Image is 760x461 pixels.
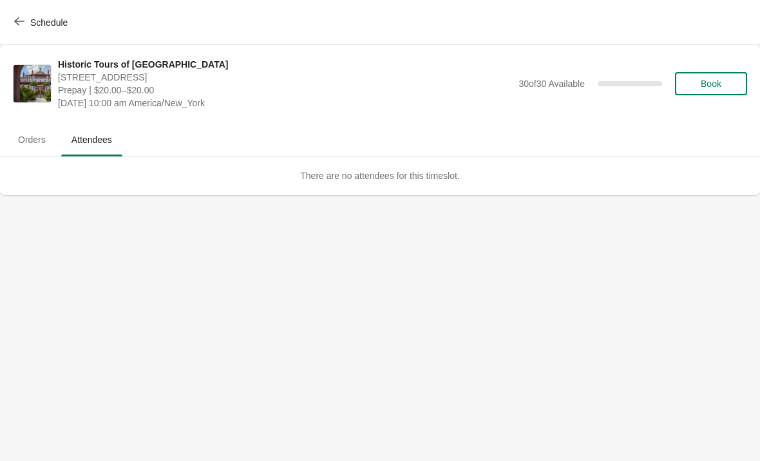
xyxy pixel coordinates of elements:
[8,128,56,151] span: Orders
[58,58,512,71] span: Historic Tours of [GEOGRAPHIC_DATA]
[518,79,585,89] span: 30 of 30 Available
[58,71,512,84] span: [STREET_ADDRESS]
[58,84,512,97] span: Prepay | $20.00–$20.00
[701,79,721,89] span: Book
[58,97,512,109] span: [DATE] 10:00 am America/New_York
[14,65,51,102] img: Historic Tours of Flagler College
[30,17,68,28] span: Schedule
[300,171,459,181] span: There are no attendees for this timeslot.
[61,128,122,151] span: Attendees
[6,11,78,34] button: Schedule
[675,72,747,95] button: Book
